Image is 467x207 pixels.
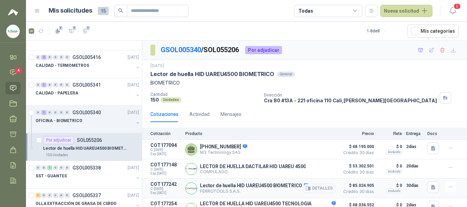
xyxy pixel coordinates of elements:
[72,110,101,115] p: GSOL005340
[41,165,46,170] div: 0
[43,136,74,144] div: Por adjudicar
[36,81,141,103] a: 0 1 0 0 0 0 GSOL005341[DATE] CALIDAD - PAPELERA
[8,8,18,16] img: Logo peakr
[340,162,374,170] span: $ 53.302.501
[378,143,402,151] p: $ 0
[36,201,117,207] p: OLLA EXTRACCIÓN DE GRASA DE CERDO
[298,7,313,15] div: Todas
[41,83,46,87] div: 1
[221,110,241,118] div: Mensajes
[72,83,101,87] p: GSOL005341
[367,26,402,36] div: 1 - 8 de 8
[128,54,139,61] p: [DATE]
[65,193,70,198] div: 0
[72,25,77,31] span: 7
[6,25,19,38] img: Company Logo
[340,131,374,136] p: Precio
[47,165,52,170] div: 1
[47,193,52,198] div: 0
[53,55,58,60] div: 0
[160,97,182,103] div: Unidades
[264,93,437,98] p: Dirección
[150,97,159,103] p: 150
[150,162,181,167] p: COT177148
[340,170,374,174] span: Crédito 30 días
[36,108,141,130] a: 0 1 0 0 0 0 GSOL005340[DATE] OFICINA - BIOMETRICO
[36,55,41,60] div: 0
[340,190,374,194] span: Crédito 30 días
[150,63,164,69] p: [DATE]
[446,5,459,17] button: 2
[340,143,374,151] span: $ 48.195.000
[36,165,41,170] div: 0
[453,3,461,10] span: 2
[53,165,58,170] div: 0
[65,55,70,60] div: 0
[128,109,139,116] p: [DATE]
[386,169,402,174] div: Incluido
[59,55,64,60] div: 0
[185,131,336,136] p: Producto
[386,149,402,155] div: Incluido
[406,162,423,170] p: 20 días
[406,131,423,136] p: Entrega
[200,189,308,194] p: FERROTOOLS S.A.S.
[128,82,139,88] p: [DATE]
[150,110,178,118] div: Cotizaciones
[150,191,181,195] span: Exp: [DATE]
[47,83,52,87] div: 0
[49,6,92,16] h1: Mis solicitudes
[200,150,247,155] p: M3 Technology SAS
[65,165,70,170] div: 0
[200,169,306,174] p: COMPULAGO
[150,152,181,156] span: Exp: [DATE]
[66,26,77,36] button: 7
[36,90,78,97] p: CALIDAD - PAPELERA
[36,110,41,115] div: 0
[52,26,63,36] button: 7
[406,181,423,190] p: 30 días
[65,83,70,87] div: 0
[150,79,459,87] p: BIOMETRICO
[378,162,402,170] p: $ 0
[41,110,46,115] div: 1
[72,165,101,170] p: GSOL005338
[47,110,52,115] div: 0
[59,193,64,198] div: 0
[150,148,181,152] span: C: [DATE]
[150,172,181,176] span: Exp: [DATE]
[150,71,274,78] p: Lector de huella HID UAREU4500 BIOMETRICO
[200,164,306,169] p: LECTOR DE HUELLA DACTILAR HID UAREU 4500
[59,165,64,170] div: 0
[150,92,258,97] p: Cantidad
[245,46,282,54] div: Por adjudicar
[36,83,41,87] div: 0
[407,25,459,38] button: Mís categorías
[150,143,181,148] p: COT177094
[380,5,432,17] button: Nueva solicitud
[386,188,402,194] div: Incluido
[150,187,181,191] span: C: [DATE]
[150,131,181,136] p: Cotización
[150,201,181,206] p: COT177254
[15,68,22,73] span: 4
[340,181,374,190] span: $ 85.024.905
[189,110,210,118] div: Actividad
[43,145,128,152] p: Lector de huella HID UAREU4500 BIOMETRICO
[77,138,102,143] p: SOL055206
[53,83,58,87] div: 0
[118,8,123,13] span: search
[5,66,21,79] a: 4
[186,163,197,175] img: Company Logo
[36,118,82,124] p: OFICINA - BIOMETRICO
[36,164,141,186] a: 0 0 1 0 0 0 GSOL005338[DATE] SST - GUANTES
[200,183,308,189] p: Lector de huella HID UAREU4500 BIOMETRICO
[47,55,52,60] div: 0
[161,46,201,54] a: GSOL005340
[36,173,67,179] p: SST - GUANTES
[65,110,70,115] div: 0
[36,62,89,69] p: CALIDAD - TERMOMETROS
[277,72,295,77] div: General
[427,131,441,136] p: Docs
[53,193,58,198] div: 0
